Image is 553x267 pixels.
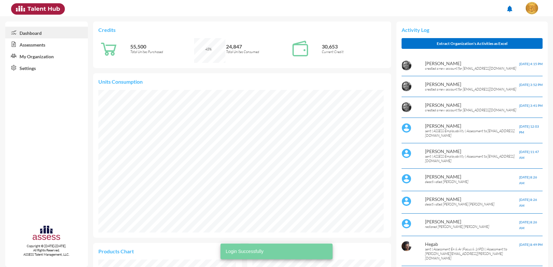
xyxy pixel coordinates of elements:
[425,129,519,138] p: sent ( ASSESS Employability ) Assessment to [EMAIL_ADDRESS][DOMAIN_NAME]
[98,78,386,85] p: Units Consumption
[519,124,539,134] span: [DATE] 12:03 PM
[402,102,411,112] img: AOh14GigaHH8sHFAKTalDol_Rto9g2wtRCd5DeEZ-VfX2Q
[425,81,519,87] p: [PERSON_NAME]
[519,175,537,185] span: [DATE] 8:26 AM
[402,27,543,33] p: Activity Log
[32,225,61,243] img: assesscompany-logo.png
[5,62,88,74] a: Settings
[402,148,411,158] img: default%20profile%20image.svg
[519,243,543,246] span: [DATE] 8:49 PM
[226,248,263,255] span: Login Successfully
[402,174,411,184] img: default%20profile%20image.svg
[402,219,411,229] img: default%20profile%20image.svg
[226,49,290,54] p: Total Unites Consumed
[402,196,411,206] img: default%20profile%20image.svg
[425,219,519,224] p: [PERSON_NAME]
[402,241,411,253] img: 68386ba0-395a-11eb-a8f6-11cf858b2db6_%D9%A2%D9%A0%D9%A1%D9%A6%D9%A0%D9%A3%D9%A2%D9%A2_%D9%A0%D9%A...
[425,179,519,184] p: deactivated [PERSON_NAME]
[425,247,519,260] p: sent ( Assessment En & Ar (Focus & 16PD) ) Assessment to [PERSON_NAME][EMAIL_ADDRESS][PERSON_NAME...
[425,123,519,129] p: [PERSON_NAME]
[5,244,88,257] p: Copyright © [DATE]-[DATE]. All Rights Reserved. ASSESS Talent Management, LLC.
[402,81,411,91] img: AOh14GigaHH8sHFAKTalDol_Rto9g2wtRCd5DeEZ-VfX2Q
[5,50,88,62] a: My Organization
[425,108,519,112] p: created a new account for [EMAIL_ADDRESS][DOMAIN_NAME]
[519,104,543,107] span: [DATE] 3:41 PM
[130,49,194,54] p: Total Unites Purchased
[322,49,386,54] p: Current Credit
[402,38,543,49] button: Extract Organization's Activities as Excel
[322,43,386,49] p: 30,653
[425,196,519,202] p: [PERSON_NAME]
[425,148,519,154] p: [PERSON_NAME]
[205,47,212,51] span: 45%
[519,198,537,207] span: [DATE] 8:26 AM
[425,174,519,179] p: [PERSON_NAME]
[98,248,168,254] p: Products Chart
[506,5,514,13] mat-icon: notifications
[519,62,543,66] span: [DATE] 4:15 PM
[402,123,411,133] img: default%20profile%20image.svg
[425,224,519,229] p: restored [PERSON_NAME] [PERSON_NAME]
[226,43,290,49] p: 24,847
[425,154,519,163] p: sent ( ASSESS Employability ) Assessment to [EMAIL_ADDRESS][DOMAIN_NAME]
[519,83,543,87] span: [DATE] 3:52 PM
[5,38,88,50] a: Assessments
[402,61,411,70] img: AOh14GigaHH8sHFAKTalDol_Rto9g2wtRCd5DeEZ-VfX2Q
[425,61,519,66] p: [PERSON_NAME]
[98,27,386,33] p: Credits
[5,27,88,38] a: Dashboard
[425,241,519,247] p: Hegab
[130,43,194,49] p: 55,500
[425,202,519,206] p: deactivated [PERSON_NAME] [PERSON_NAME]
[425,66,519,71] p: created a new account for [EMAIL_ADDRESS][DOMAIN_NAME]
[425,87,519,91] p: created a new account for [EMAIL_ADDRESS][DOMAIN_NAME]
[519,150,539,160] span: [DATE] 11:47 AM
[519,220,537,230] span: [DATE] 8:26 AM
[425,102,519,108] p: [PERSON_NAME]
